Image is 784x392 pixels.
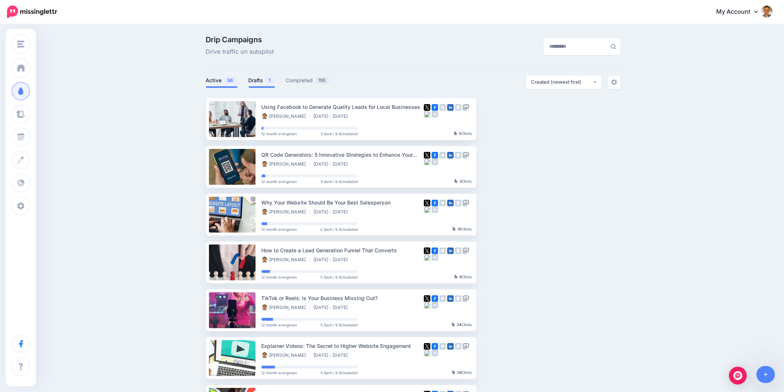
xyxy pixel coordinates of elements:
[454,132,472,136] div: Clicks
[447,295,454,302] img: linkedin-square.png
[432,111,438,117] img: medium-grey-square.png
[262,161,310,167] li: [PERSON_NAME]
[262,323,297,327] span: 12 month evergreen
[439,295,446,302] img: instagram-grey-square.png
[314,257,352,263] li: [DATE] - [DATE]
[439,152,446,159] img: instagram-grey-square.png
[262,113,310,119] li: [PERSON_NAME]
[455,179,472,184] div: Clicks
[455,104,462,111] img: google_business-grey-square.png
[424,111,431,117] img: bluesky-grey-square.png
[455,179,458,183] img: pointer-grey-darker.png
[452,322,455,327] img: pointer-grey-darker.png
[611,44,616,49] img: search-grey-6.png
[439,248,446,254] img: instagram-grey-square.png
[463,248,469,254] img: mastodon-grey-square.png
[321,323,358,327] span: 5 Sent / 9 Scheduled
[265,77,275,84] span: 1
[321,371,358,375] span: 5 Sent / 9 Scheduled
[224,77,237,84] span: 36
[455,200,462,206] img: google_business-grey-square.png
[455,275,472,279] div: Clicks
[262,352,310,358] li: [PERSON_NAME]
[314,305,352,310] li: [DATE] - [DATE]
[439,104,446,111] img: instagram-grey-square.png
[314,209,352,215] li: [DATE] - [DATE]
[314,352,352,358] li: [DATE] - [DATE]
[206,76,237,85] a: Active36
[432,343,438,350] img: facebook-square.png
[424,254,431,261] img: bluesky-grey-square.png
[463,104,469,111] img: mastodon-grey-square.png
[315,77,329,84] span: 155
[458,227,462,231] b: 10
[729,367,747,385] div: Open Intercom Messenger
[424,206,431,213] img: bluesky-grey-square.png
[424,350,431,356] img: bluesky-grey-square.png
[432,159,438,165] img: medium-grey-square.png
[262,342,424,350] div: Explainer Videos: The Secret to Higher Website Engagement
[447,200,454,206] img: linkedin-square.png
[262,198,424,207] div: Why Your Website Should Be Your Best Salesperson
[424,302,431,309] img: bluesky-grey-square.png
[455,248,462,254] img: google_business-grey-square.png
[460,179,462,183] b: 3
[262,294,424,302] div: TikTok or Reels: Is Your Business Missing Out?
[463,200,469,206] img: mastodon-grey-square.png
[17,41,24,47] img: menu.png
[531,79,593,86] div: Created (newest first)
[432,248,438,254] img: facebook-square.png
[432,152,438,159] img: facebook-square.png
[432,295,438,302] img: facebook-square.png
[453,227,472,232] div: Clicks
[526,76,602,89] button: Created (newest first)
[455,152,462,159] img: google_business-grey-square.png
[447,248,454,254] img: linkedin-square.png
[262,150,424,159] div: QR Code Generators: 5 Innovative Strategies to Enhance Your Business Marketing
[262,246,424,255] div: How to Create a Lead Generation Funnel That Converts
[455,295,462,302] img: google_business-grey-square.png
[432,302,438,309] img: medium-grey-square.png
[457,322,462,327] b: 24
[262,180,297,183] span: 12 month evergreen
[432,104,438,111] img: facebook-square.png
[459,131,462,136] b: 0
[455,275,458,279] img: pointer-grey-darker.png
[424,159,431,165] img: bluesky-grey-square.png
[262,132,297,136] span: 12 month evergreen
[432,200,438,206] img: facebook-square.png
[452,323,472,327] div: Clicks
[432,254,438,261] img: medium-grey-square.png
[424,104,431,111] img: twitter-square.png
[206,47,274,57] span: Drive traffic on autopilot
[453,227,456,231] img: pointer-grey-darker.png
[262,103,424,111] div: Using Facebook to Generate Quality Leads for Local Businesses
[432,206,438,213] img: medium-grey-square.png
[454,131,458,136] img: pointer-grey-darker.png
[611,79,617,85] img: settings-grey.png
[439,343,446,350] img: instagram-grey-square.png
[452,371,472,375] div: Clicks
[262,371,297,375] span: 12 month evergreen
[314,113,352,119] li: [DATE] - [DATE]
[452,370,456,375] img: pointer-grey-darker.png
[424,152,431,159] img: twitter-square.png
[709,3,773,21] a: My Account
[286,76,330,85] a: Completed155
[262,275,297,279] span: 12 month evergreen
[314,161,352,167] li: [DATE] - [DATE]
[463,152,469,159] img: mastodon-grey-square.png
[262,257,310,263] li: [PERSON_NAME]
[249,76,275,85] a: Drafts1
[439,200,446,206] img: instagram-grey-square.png
[458,370,462,375] b: 28
[262,209,310,215] li: [PERSON_NAME]
[447,152,454,159] img: linkedin-square.png
[320,227,358,231] span: 4 Sent / 9 Scheduled
[262,305,310,310] li: [PERSON_NAME]
[432,350,438,356] img: medium-grey-square.png
[206,36,274,43] span: Drip Campaigns
[424,200,431,206] img: twitter-square.png
[447,343,454,350] img: linkedin-square.png
[321,180,358,183] span: 3 Sent / 9 Scheduled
